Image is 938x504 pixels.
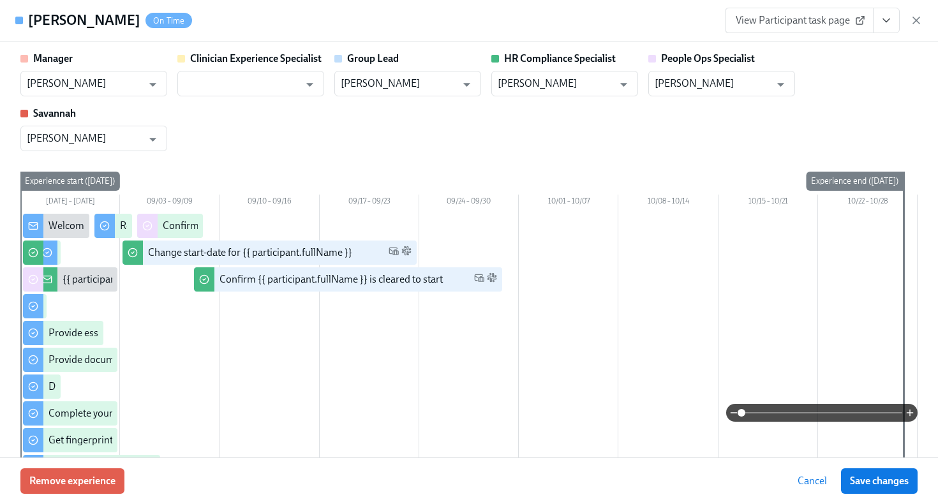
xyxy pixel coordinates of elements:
[28,11,140,30] h4: [PERSON_NAME]
[818,195,918,211] div: 10/22 – 10/28
[120,219,227,233] div: Request your equipment
[347,52,399,64] strong: Group Lead
[618,195,718,211] div: 10/08 – 10/14
[48,433,124,447] div: Get fingerprinted
[120,195,220,211] div: 09/03 – 09/09
[487,272,497,287] span: Slack
[29,475,115,487] span: Remove experience
[474,272,484,287] span: Work Email
[145,16,192,26] span: On Time
[841,468,918,494] button: Save changes
[725,8,874,33] a: View Participant task page
[457,75,477,94] button: Open
[33,52,73,64] strong: Manager
[320,195,419,211] div: 09/17 – 09/23
[661,52,755,64] strong: People Ops Specialist
[48,380,207,394] div: Do your background check in Checkr
[48,326,248,340] div: Provide essential professional documentation
[20,172,120,191] div: Experience start ([DATE])
[614,75,634,94] button: Open
[736,14,863,27] span: View Participant task page
[48,353,232,367] div: Provide documents for your I9 verification
[20,468,124,494] button: Remove experience
[48,219,288,233] div: Welcome from the Charlie Health Compliance Team 👋
[798,475,827,487] span: Cancel
[33,107,76,119] strong: Savannah
[220,272,443,286] div: Confirm {{ participant.fullName }} is cleared to start
[419,195,519,211] div: 09/24 – 09/30
[20,195,120,211] div: [DATE] – [DATE]
[718,195,818,211] div: 10/15 – 10/21
[143,130,163,149] button: Open
[519,195,618,211] div: 10/01 – 10/07
[789,468,836,494] button: Cancel
[148,246,352,260] div: Change start-date for {{ participant.fullName }}
[806,172,904,191] div: Experience end ([DATE])
[143,75,163,94] button: Open
[873,8,900,33] button: View task page
[163,219,297,233] div: Confirm cleared by People Ops
[771,75,791,94] button: Open
[190,52,322,64] strong: Clinician Experience Specialist
[504,52,616,64] strong: HR Compliance Specialist
[401,246,412,260] span: Slack
[220,195,319,211] div: 09/10 – 09/16
[850,475,909,487] span: Save changes
[63,272,323,286] div: {{ participant.fullName }} has filled out the onboarding form
[300,75,320,94] button: Open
